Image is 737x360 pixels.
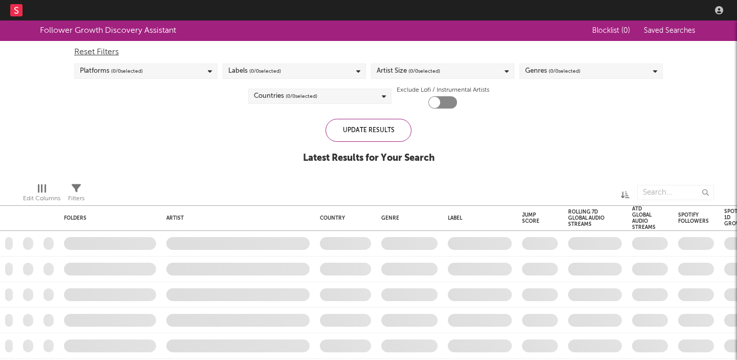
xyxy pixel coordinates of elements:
div: Labels [228,65,281,77]
span: ( 0 / 0 selected) [286,90,317,102]
span: ( 0 / 0 selected) [408,65,440,77]
div: Spotify Followers [678,212,709,224]
div: Folders [64,215,141,221]
div: Label [448,215,507,221]
span: ( 0 ) [621,27,630,34]
div: Latest Results for Your Search [303,152,435,164]
div: Filters [68,180,84,209]
span: ( 0 / 0 selected) [249,65,281,77]
div: Artist Size [377,65,440,77]
div: Countries [254,90,317,102]
div: Update Results [326,119,411,142]
span: ( 0 / 0 selected) [111,65,143,77]
div: Reset Filters [74,46,663,58]
div: Country [320,215,366,221]
div: Follower Growth Discovery Assistant [40,25,176,37]
label: Exclude Lofi / Instrumental Artists [397,84,489,96]
span: Saved Searches [644,27,697,34]
div: Genres [525,65,580,77]
div: Artist [166,215,305,221]
div: Platforms [80,65,143,77]
span: Blocklist [592,27,630,34]
div: Genre [381,215,432,221]
span: ( 0 / 0 selected) [549,65,580,77]
div: Edit Columns [23,180,60,209]
div: Filters [68,193,84,205]
div: Edit Columns [23,193,60,205]
div: Jump Score [522,212,543,224]
input: Search... [637,185,714,200]
div: Rolling 7D Global Audio Streams [568,209,606,227]
button: Saved Searches [641,27,697,35]
div: ATD Global Audio Streams [632,206,656,230]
